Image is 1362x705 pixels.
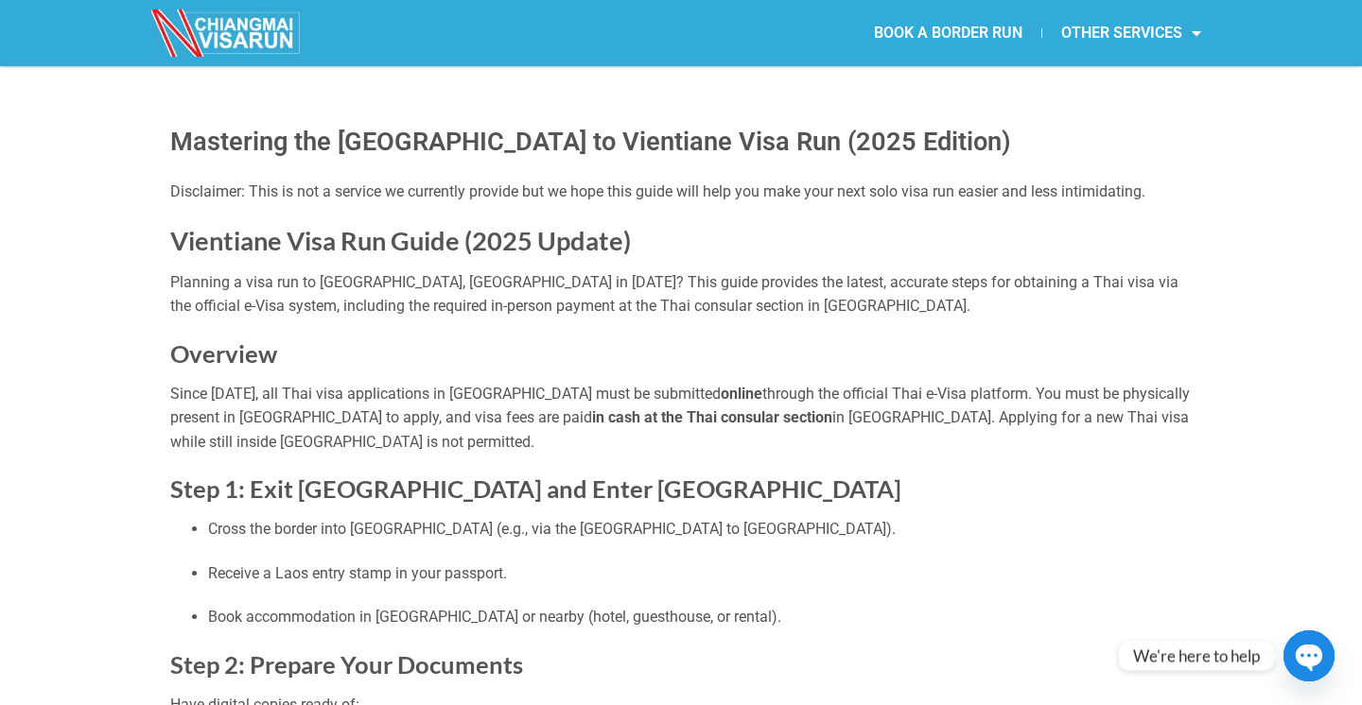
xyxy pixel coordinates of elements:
[170,382,1192,455] p: Since [DATE], all Thai visa applications in [GEOGRAPHIC_DATA] must be submitted through the offic...
[681,11,1220,55] nav: Menu
[170,473,1192,505] h2: Step 1: Exit [GEOGRAPHIC_DATA] and Enter [GEOGRAPHIC_DATA]
[208,605,1192,629] p: Book accommodation in [GEOGRAPHIC_DATA] or nearby (hotel, guesthouse, or rental).
[170,224,1192,257] h1: Vientiane Visa Run Guide (2025 Update)
[208,561,1192,586] p: Receive a Laos entry stamp in your passport.
[1042,11,1220,55] a: OTHER SERVICES
[170,123,1192,162] h1: Mastering the [GEOGRAPHIC_DATA] to Vientiane Visa Run (2025 Edition)
[170,338,1192,370] h2: Overview
[208,517,1192,542] p: Cross the border into [GEOGRAPHIC_DATA] (e.g., via the [GEOGRAPHIC_DATA] to [GEOGRAPHIC_DATA]).
[592,408,832,426] strong: in cash at the Thai consular section
[721,385,762,403] strong: online
[170,182,1145,200] span: Disclaimer: This is not a service we currently provide but we hope this guide will help you make ...
[170,649,1192,680] h2: Step 2: Prepare Your Documents
[855,11,1041,55] a: BOOK A BORDER RUN
[170,270,1192,318] p: Planning a visa run to [GEOGRAPHIC_DATA], [GEOGRAPHIC_DATA] in [DATE]? This guide provides the la...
